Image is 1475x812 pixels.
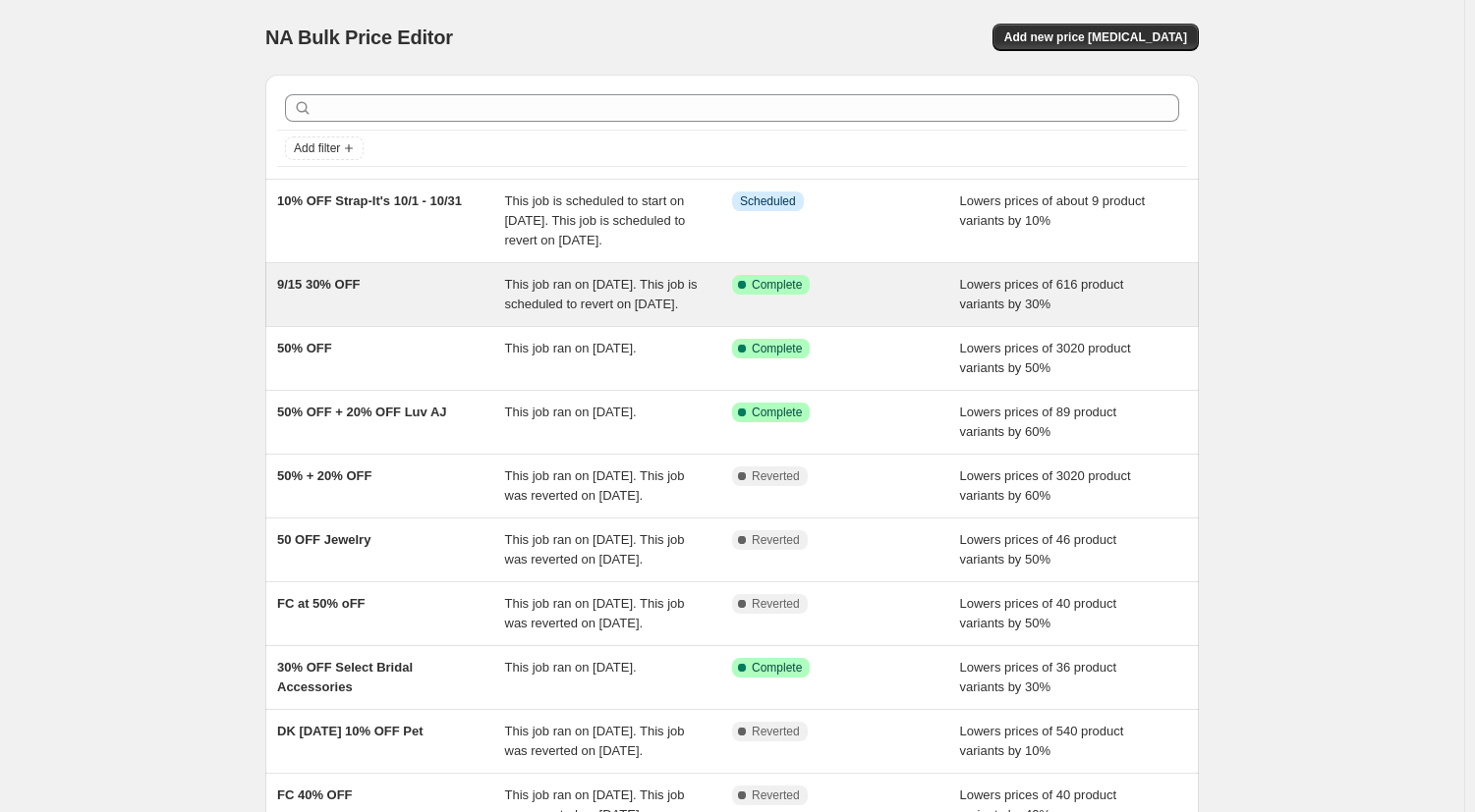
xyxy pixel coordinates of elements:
span: This job is scheduled to start on [DATE]. This job is scheduled to revert on [DATE]. [505,193,686,247]
span: This job ran on [DATE]. [505,660,637,675]
span: Lowers prices of 40 product variants by 50% [960,596,1117,630]
span: Lowers prices of 36 product variants by 30% [960,660,1117,694]
span: Lowers prices of 46 product variants by 50% [960,532,1117,567]
span: Complete [752,660,802,676]
span: Complete [752,405,802,420]
button: Add filter [285,136,364,160]
span: This job ran on [DATE]. This job is scheduled to revert on [DATE]. [505,277,698,311]
span: Reverted [752,468,800,484]
span: This job ran on [DATE]. This job was reverted on [DATE]. [505,468,685,503]
span: Lowers prices of about 9 product variants by 10% [960,193,1146,228]
span: 30% OFF Select Bridal Accessories [277,660,413,694]
span: NA Bulk Price Editor [265,27,453,48]
span: FC at 50% oFF [277,596,366,611]
span: This job ran on [DATE]. This job was reverted on [DATE]. [505,532,685,567]
span: Reverted [752,787,800,803]
span: Lowers prices of 540 product variants by 10% [960,724,1124,758]
span: Complete [752,341,802,356]
span: Lowers prices of 3020 product variants by 60% [960,468,1131,503]
span: FC 40% OFF [277,787,353,802]
span: Lowers prices of 3020 product variants by 50% [960,341,1131,375]
span: This job ran on [DATE]. [505,405,637,419]
span: Reverted [752,724,800,739]
span: 9/15 30% OFF [277,277,361,292]
span: 50% OFF [277,341,332,355]
span: Lowers prices of 616 product variants by 30% [960,277,1124,311]
span: Reverted [752,596,800,612]
span: This job ran on [DATE]. [505,341,637,355]
span: 50 OFF Jewelry [277,532,370,547]
span: Scheduled [740,193,796,209]
span: Reverted [752,532,800,548]
button: Add new price [MEDICAL_DATA] [993,24,1199,51]
span: This job ran on [DATE]. This job was reverted on [DATE]. [505,724,685,758]
span: Lowers prices of 89 product variants by 60% [960,405,1117,439]
span: 10% OFF Strap-It's 10/1 - 10/31 [277,193,462,208]
span: Add filter [294,140,340,156]
span: This job ran on [DATE]. This job was reverted on [DATE]. [505,596,685,630]
span: Add new price [MEDICAL_DATA] [1004,29,1187,45]
span: Complete [752,277,802,293]
span: 50% OFF + 20% OFF Luv AJ [277,405,447,419]
span: 50% + 20% OFF [277,468,371,483]
span: DK [DATE] 10% OFF Pet [277,724,424,738]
